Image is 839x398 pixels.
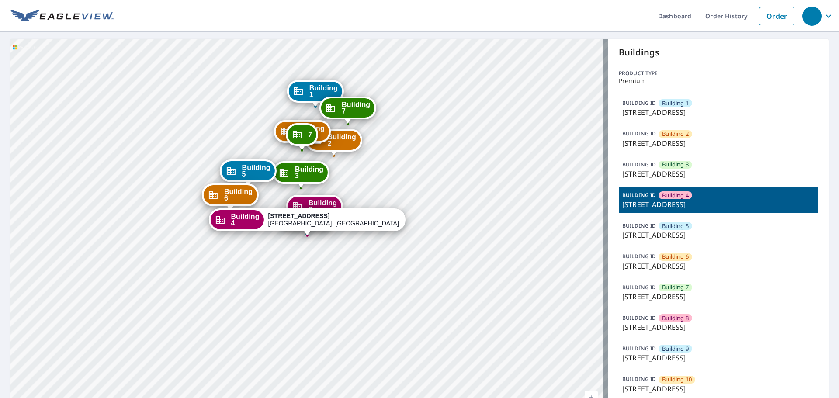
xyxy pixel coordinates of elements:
p: BUILDING ID [622,253,656,260]
p: BUILDING ID [622,345,656,352]
span: Building 8 [309,200,337,213]
p: Premium [619,77,818,84]
p: BUILDING ID [622,314,656,322]
span: Building 1 [662,99,689,107]
span: Building 3 [295,166,323,179]
span: Building 3 [662,160,689,169]
div: Dropped pin, building Building 10, Commercial property, 9614 River Road Richmond, VA 23229 [274,120,331,147]
p: BUILDING ID [622,375,656,383]
div: Dropped pin, building Building 5, Commercial property, 9614 River Road Richmond, VA 23229 [220,159,277,187]
p: [STREET_ADDRESS] [622,291,815,302]
p: [STREET_ADDRESS] [622,353,815,363]
div: Dropped pin, building Building 8, Commercial property, 9614 River Road Richmond, VA 23229 [286,195,343,222]
div: Dropped pin, building Building 7, Commercial property, 9614 River Road Richmond, VA 23229 [319,97,376,124]
p: [STREET_ADDRESS] [622,322,815,332]
span: Building 1 [309,85,338,98]
p: Buildings [619,46,818,59]
div: Dropped pin, building Building 4, Commercial property, 9614 River Road Richmond, VA 23229 [208,208,405,235]
p: BUILDING ID [622,222,656,229]
p: [STREET_ADDRESS] [622,230,815,240]
div: Dropped pin, building 7, Commercial property, 9614 River Rd Richmond, VA 23229 [286,123,318,150]
div: Dropped pin, building Building 6, Commercial property, 9614 River Road Richmond, VA 23229 [202,183,259,211]
p: BUILDING ID [622,161,656,168]
img: EV Logo [10,10,114,23]
span: Building 7 [662,283,689,291]
p: [STREET_ADDRESS] [622,138,815,149]
span: Building 2 [662,130,689,138]
span: Building 6 [224,188,253,201]
p: [STREET_ADDRESS] [622,261,815,271]
span: Building 9 [662,345,689,353]
span: Building 4 [231,213,259,226]
div: [GEOGRAPHIC_DATA], [GEOGRAPHIC_DATA] 23229 [268,212,399,227]
span: Building 5 [242,164,270,177]
p: BUILDING ID [622,284,656,291]
p: BUILDING ID [622,99,656,107]
strong: [STREET_ADDRESS] [268,212,330,219]
span: Building 4 [662,191,689,200]
p: [STREET_ADDRESS] [622,169,815,179]
p: [STREET_ADDRESS] [622,199,815,210]
span: Building 8 [662,314,689,322]
div: Dropped pin, building Building 3, Commercial property, 9614 River Road Richmond, VA 23229 [273,161,329,188]
div: Dropped pin, building Building 9, Commercial property, 9614 River Road Richmond, VA 23229 [278,208,335,235]
span: 7 [308,132,312,138]
p: [STREET_ADDRESS] [622,107,815,118]
span: Building 7 [342,101,370,114]
span: Building 6 [662,253,689,261]
a: Order [759,7,794,25]
div: Dropped pin, building Building 2, Commercial property, 9614 River Road Richmond, VA 23229 [305,129,362,156]
p: BUILDING ID [622,130,656,137]
p: [STREET_ADDRESS] [622,384,815,394]
p: Product type [619,69,818,77]
span: Building 10 [662,375,692,384]
span: Building 5 [662,222,689,230]
div: Dropped pin, building Building 1, Commercial property, 9614 River Road Richmond, VA 23229 [287,80,344,107]
p: BUILDING ID [622,191,656,199]
span: Building 2 [328,134,356,147]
